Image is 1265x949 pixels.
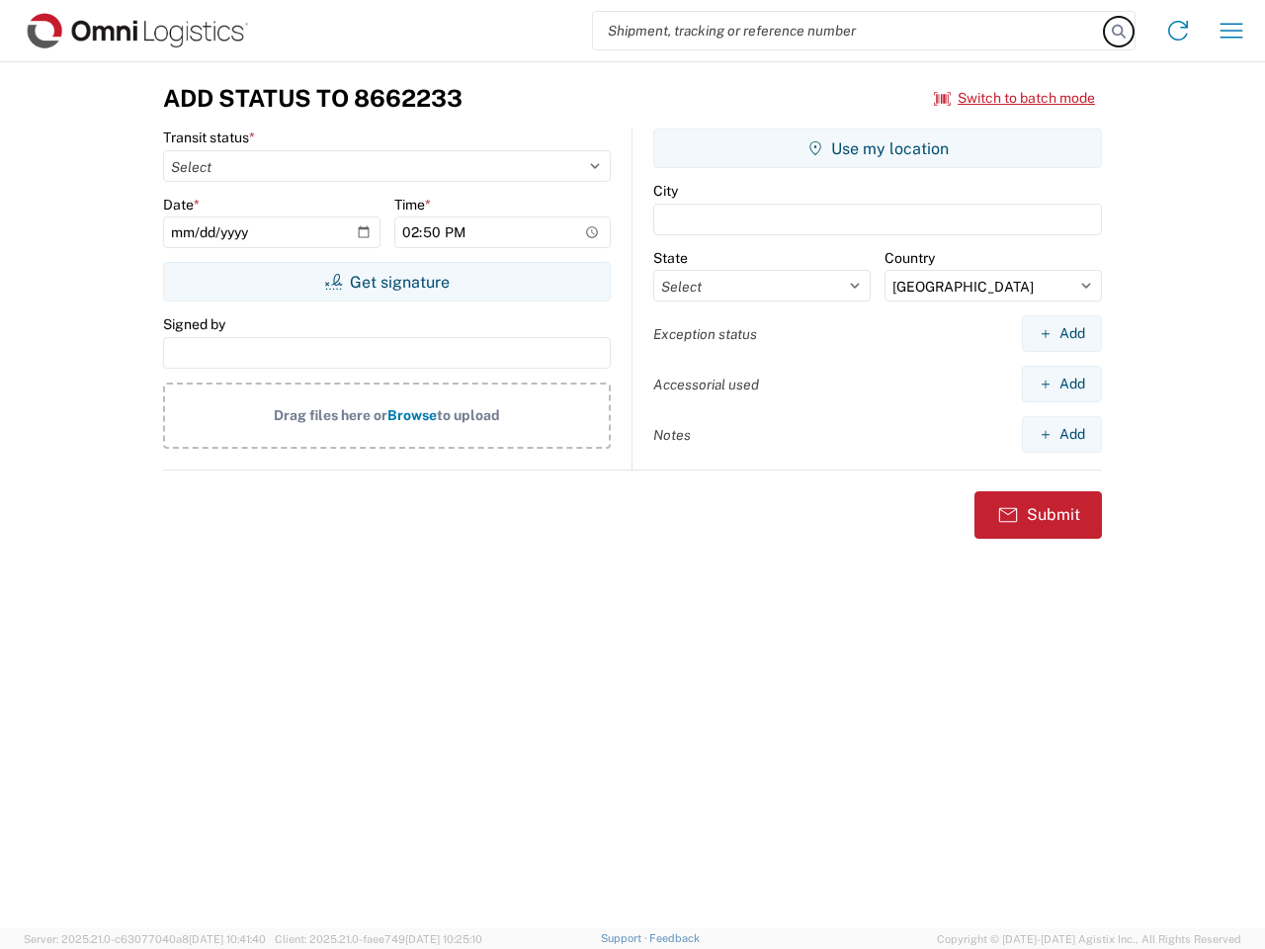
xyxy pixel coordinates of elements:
span: Drag files here or [274,407,387,423]
label: Exception status [653,325,757,343]
h3: Add Status to 8662233 [163,84,463,113]
label: Date [163,196,200,214]
label: Notes [653,426,691,444]
button: Submit [974,491,1102,539]
button: Add [1022,366,1102,402]
label: Transit status [163,129,255,146]
span: [DATE] 10:25:10 [405,933,482,945]
button: Switch to batch mode [934,82,1095,115]
button: Add [1022,315,1102,352]
a: Support [601,932,650,944]
button: Get signature [163,262,611,302]
span: to upload [437,407,500,423]
span: [DATE] 10:41:40 [189,933,266,945]
label: Country [885,249,935,267]
span: Server: 2025.21.0-c63077040a8 [24,933,266,945]
button: Use my location [653,129,1102,168]
span: Copyright © [DATE]-[DATE] Agistix Inc., All Rights Reserved [937,930,1241,948]
button: Add [1022,416,1102,453]
label: City [653,182,678,200]
label: Signed by [163,315,225,333]
label: Time [394,196,431,214]
label: Accessorial used [653,376,759,393]
a: Feedback [649,932,700,944]
span: Browse [387,407,437,423]
label: State [653,249,688,267]
input: Shipment, tracking or reference number [593,12,1105,49]
span: Client: 2025.21.0-faee749 [275,933,482,945]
